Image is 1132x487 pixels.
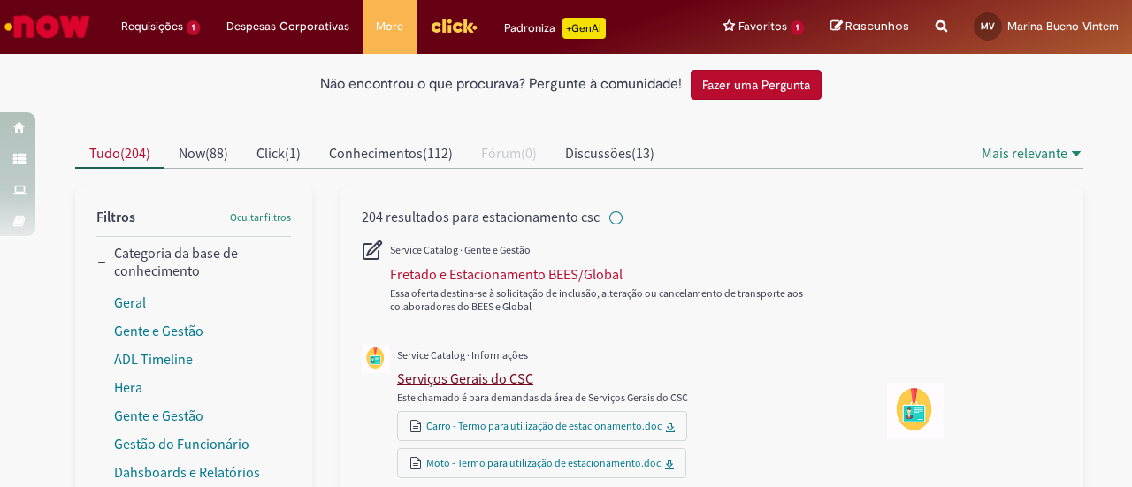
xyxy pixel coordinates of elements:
[738,18,787,35] span: Favoritos
[376,18,403,35] span: More
[691,70,822,100] button: Fazer uma Pergunta
[830,19,909,35] a: Rascunhos
[1007,19,1119,34] span: Marina Bueno Vintem
[187,20,200,35] span: 1
[121,18,183,35] span: Requisições
[430,12,478,39] img: click_logo_yellow_360x200.png
[981,20,995,32] span: MV
[320,77,682,93] h2: Não encontrou o que procurava? Pergunte à comunidade!
[226,18,349,35] span: Despesas Corporativas
[562,18,606,39] p: +GenAi
[2,9,93,44] img: ServiceNow
[504,18,606,39] div: Padroniza
[791,20,804,35] span: 1
[845,18,909,34] span: Rascunhos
